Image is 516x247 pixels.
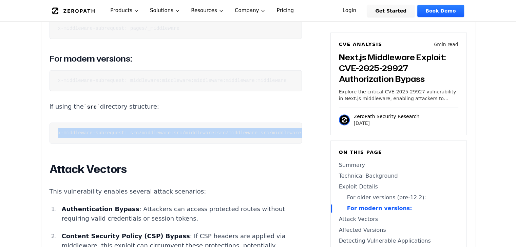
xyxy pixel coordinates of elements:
[61,204,302,223] p: : Attackers can access protected routes without requiring valid credentials or session tokens.
[339,183,458,191] a: Exploit Details
[339,215,458,223] a: Attack Vectors
[335,5,365,17] a: Login
[339,114,350,125] img: ZeroPath Security Research
[84,104,100,110] code: src
[367,5,415,17] a: Get Started
[61,232,190,240] strong: Content Security Policy (CSP) Bypass
[339,161,458,169] a: Summary
[339,88,458,102] p: Explore the critical CVE-2025-29927 vulnerability in Next.js middleware, enabling attackers to by...
[50,162,302,176] h2: Attack Vectors
[58,130,345,136] code: x-middleware-subrequest: src/middleware:src/middleware:src/middleware:src/middleware:src/middleware
[339,194,458,202] a: For older versions (pre-12.2):
[61,205,139,212] strong: Authentication Bypass
[339,226,458,234] a: Affected Versions
[339,172,458,180] a: Technical Background
[339,149,458,156] h6: On this page
[417,5,464,17] a: Book Demo
[50,52,302,65] h3: For modern versions:
[50,187,302,196] p: This vulnerability enables several attack scenarios:
[58,78,287,83] code: x-middleware-subrequest: middleware:middleware:middleware:middleware:middleware
[354,113,420,120] p: ZeroPath Security Research
[50,102,302,112] p: If using the directory structure:
[339,52,458,84] h3: Next.js Middleware Exploit: CVE-2025-29927 Authorization Bypass
[339,41,382,48] h6: CVE Analysis
[354,120,420,127] p: [DATE]
[339,237,458,245] a: Detecting Vulnerable Applications
[339,204,458,212] a: For modern versions:
[58,26,179,31] code: x-middleware-subrequest: pages/_middleware
[434,41,458,48] p: 6 min read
